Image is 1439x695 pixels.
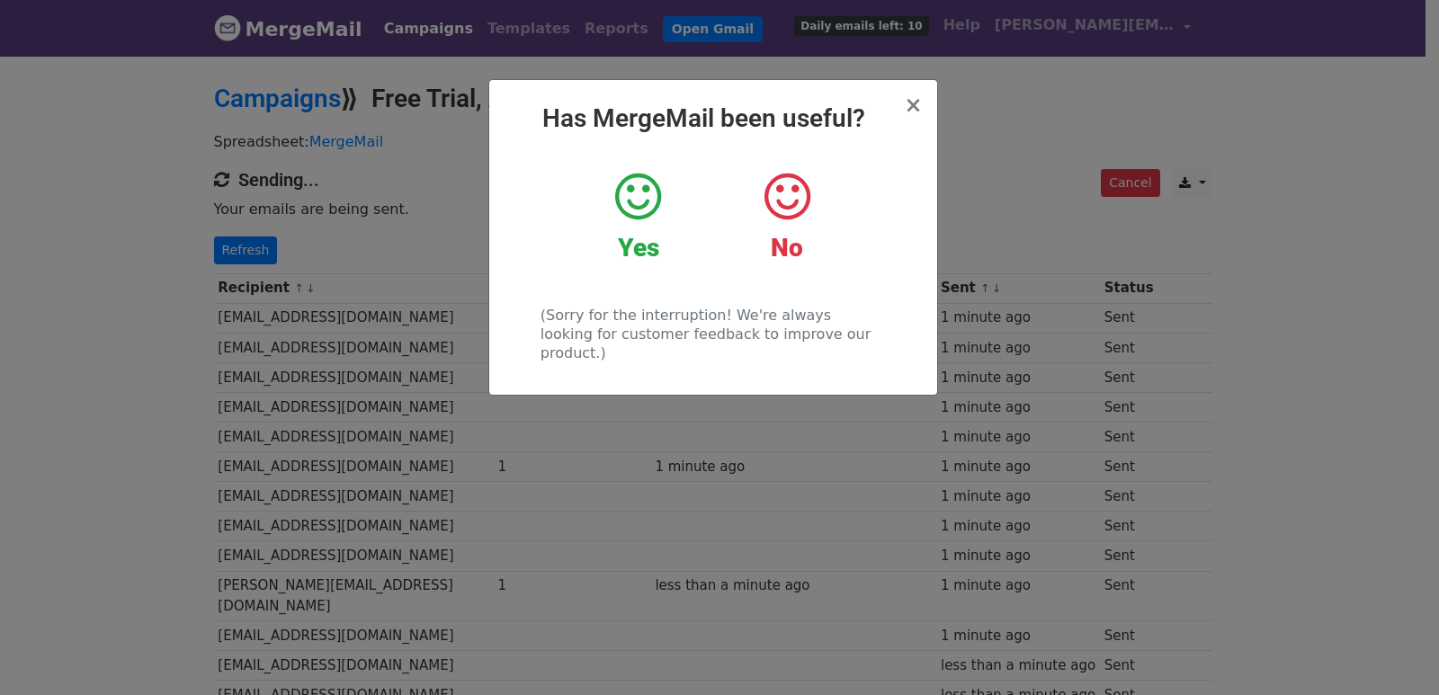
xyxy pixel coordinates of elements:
a: No [726,170,847,263]
strong: No [771,233,803,263]
strong: Yes [618,233,659,263]
span: × [904,93,922,118]
button: Close [904,94,922,116]
a: Yes [577,170,699,263]
h2: Has MergeMail been useful? [504,103,923,134]
p: (Sorry for the interruption! We're always looking for customer feedback to improve our product.) [541,306,885,362]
